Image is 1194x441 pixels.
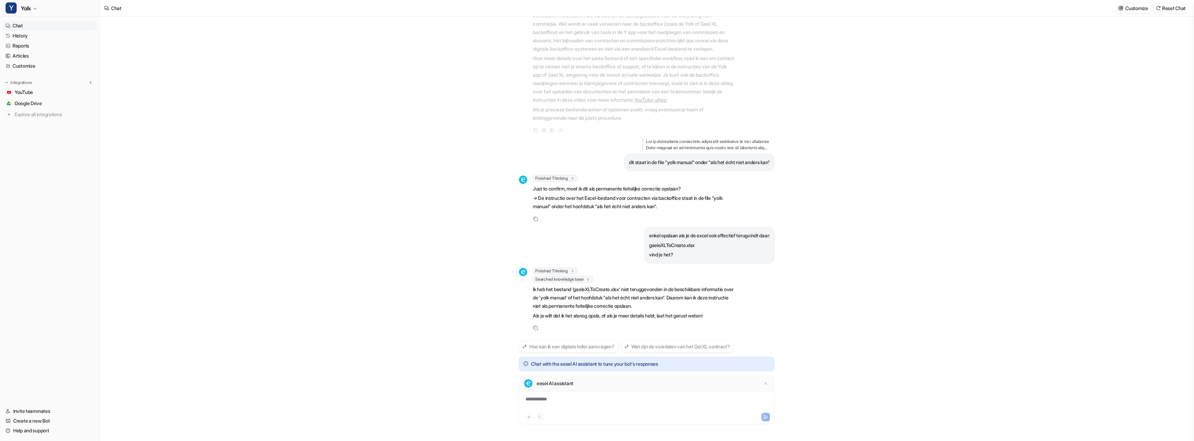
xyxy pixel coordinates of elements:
[3,99,97,108] a: Google DriveGoogle Drive
[533,285,736,310] p: Ik heb het bestand 'gaeleXLToCreate.xlsx' niet teruggevonden in de beschikbare informatie over de...
[1156,6,1161,11] img: reset
[3,31,97,41] a: History
[3,41,97,51] a: Reports
[519,340,618,353] button: Hoe kan ik een digitale teller aanvragen?
[3,426,97,435] a: Help and support
[533,276,593,283] span: Searched knowledge base
[6,111,12,118] img: explore all integrations
[15,100,42,107] span: Google Drive
[1154,3,1188,13] button: Reset Chat
[533,268,578,274] span: Finished Thinking
[3,406,97,416] a: Invite teammates
[531,361,658,367] p: Chat with the eesel AI assistant to tune your bot's responses
[1116,3,1151,13] button: Customize
[649,231,770,240] p: enkel opslaan als je de excel ook effectief terugvindt daar:
[4,80,9,85] img: expand menu
[88,80,93,85] img: menu_add.svg
[3,110,97,119] a: Explore all integrations
[15,109,94,120] span: Explore all integrations
[7,90,11,94] img: YouTube
[1118,6,1123,11] img: customize
[533,194,736,211] p: → De instructie over het Excel-bestand voor contracten via backoffice staat in de file "yolk manu...
[634,97,666,103] a: YouTube uitleg
[3,61,97,71] a: Customize
[15,89,33,96] span: YouTube
[629,158,770,167] p: dit staat in de file "yolk manual" onder "als het écht niet anders kan"
[537,380,573,387] p: eesel AI assistant
[10,80,32,85] p: Integrations
[533,105,736,122] p: Als je precieze bestandsnamen of sjablonen zoekt, vraag eventueel je team of leidinggevende naar ...
[642,138,774,151] p: Lor ip dolorsitame consectetu adipis elit seddoeius te inci utlaboree Dolor-magnaal en ad minimve...
[533,3,736,53] p: Uit de beschikbare informatie blijkt niet duidelijk in welk specifiek Excel-bestand je de contrac...
[6,2,17,14] span: Y
[533,312,736,320] p: Als je wilt dat ik het alsnog opsla, of als je meer details hebt, laat het gerust weten!
[3,79,34,86] button: Integrations
[3,51,97,61] a: Articles
[533,54,736,104] p: Voor meer details over het juiste bestand of een specifieke workflow, raad ik aan om contact op t...
[533,175,578,182] span: Finished Thinking
[21,3,31,13] span: Yolk
[7,101,11,105] img: Google Drive
[649,251,770,259] p: vind je het?
[533,185,736,193] p: Just to confirm, moet ik dit als permanente feitelijke correctie opslaan?
[3,21,97,31] a: Chat
[111,5,121,12] div: Chat
[649,241,770,249] p: gaeleXLToCreate.xlsx
[3,87,97,97] a: YouTubeYouTube
[3,416,97,426] a: Create a new Bot
[621,340,734,353] button: Wat zijn de voordelen van het Gel XL contract?
[1125,5,1148,12] p: Customize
